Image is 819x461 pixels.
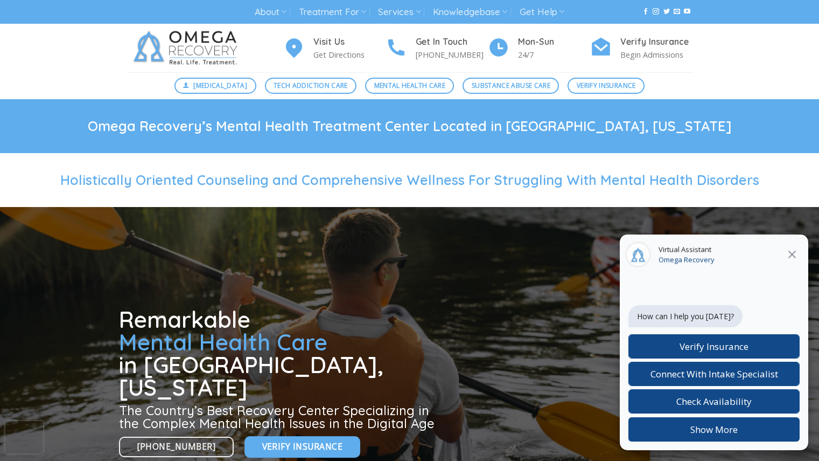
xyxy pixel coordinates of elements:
[416,35,488,49] h4: Get In Touch
[684,8,690,16] a: Follow on YouTube
[262,440,342,453] span: Verify Insurance
[433,2,507,22] a: Knowledgebase
[653,8,659,16] a: Follow on Instagram
[119,437,234,458] a: [PHONE_NUMBER]
[5,421,43,453] iframe: reCAPTCHA
[590,35,692,61] a: Verify Insurance Begin Admissions
[313,35,386,49] h4: Visit Us
[119,308,439,399] h1: Remarkable in [GEOGRAPHIC_DATA], [US_STATE]
[416,49,488,61] p: [PHONE_NUMBER]
[378,2,421,22] a: Services
[60,171,759,188] span: Holistically Oriented Counseling and Comprehensive Wellness For Struggling With Mental Health Dis...
[472,80,550,91] span: Substance Abuse Care
[620,49,692,61] p: Begin Admissions
[137,440,216,453] span: [PHONE_NUMBER]
[663,8,670,16] a: Follow on Twitter
[174,78,256,94] a: [MEDICAL_DATA]
[193,80,247,91] span: [MEDICAL_DATA]
[365,78,454,94] a: Mental Health Care
[299,2,366,22] a: Treatment For
[119,328,327,356] span: Mental Health Care
[577,80,636,91] span: Verify Insurance
[620,35,692,49] h4: Verify Insurance
[642,8,649,16] a: Follow on Facebook
[255,2,286,22] a: About
[386,35,488,61] a: Get In Touch [PHONE_NUMBER]
[274,80,348,91] span: Tech Addiction Care
[313,49,386,61] p: Get Directions
[520,2,564,22] a: Get Help
[518,49,590,61] p: 24/7
[518,35,590,49] h4: Mon-Sun
[244,436,360,457] a: Verify Insurance
[463,78,559,94] a: Substance Abuse Care
[119,404,439,430] h3: The Country’s Best Recovery Center Specializing in the Complex Mental Health Issues in the Digita...
[674,8,680,16] a: Send us an email
[265,78,357,94] a: Tech Addiction Care
[127,24,248,72] img: Omega Recovery
[374,80,445,91] span: Mental Health Care
[283,35,386,61] a: Visit Us Get Directions
[568,78,645,94] a: Verify Insurance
